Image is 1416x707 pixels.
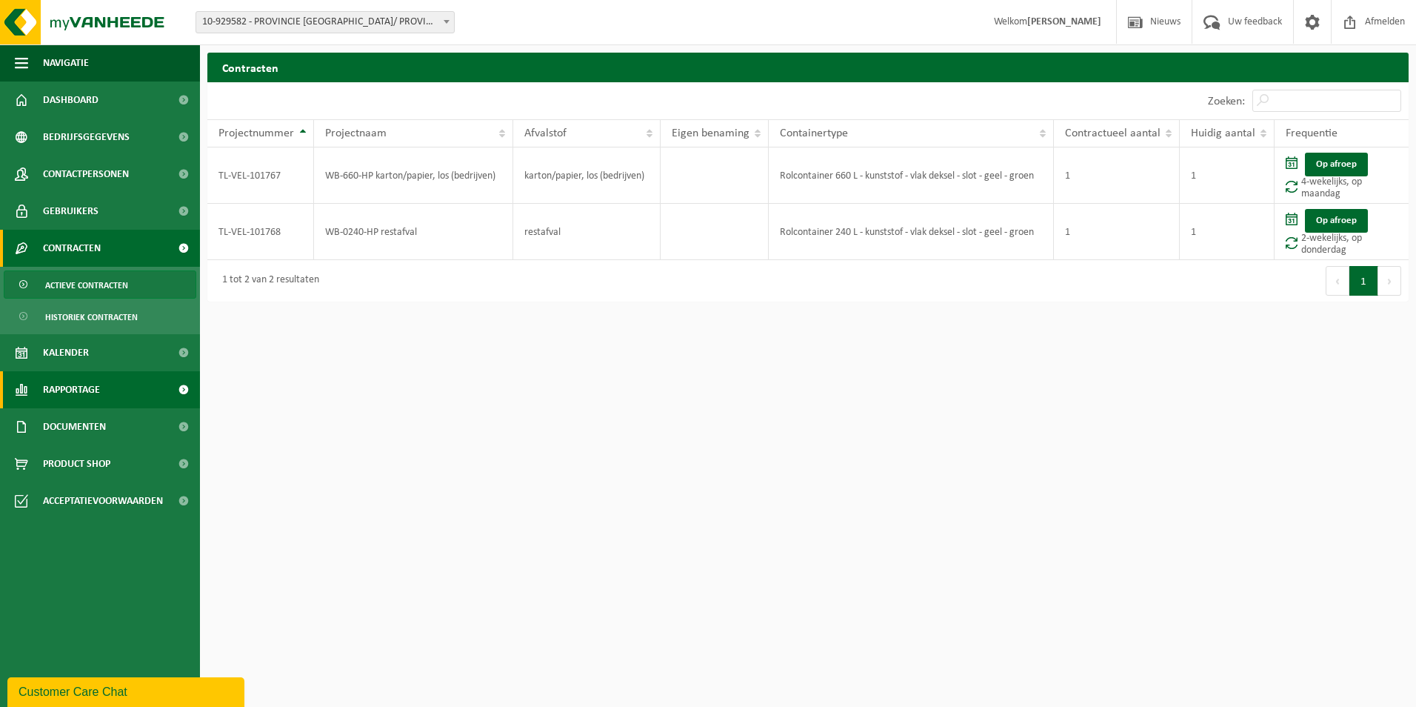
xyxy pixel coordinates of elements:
[43,445,110,482] span: Product Shop
[1180,147,1275,204] td: 1
[1191,127,1255,139] span: Huidig aantal
[43,193,98,230] span: Gebruikers
[769,204,1054,260] td: Rolcontainer 240 L - kunststof - vlak deksel - slot - geel - groen
[314,147,512,204] td: WB-660-HP karton/papier, los (bedrijven)
[207,53,1409,82] h2: Contracten
[1378,266,1401,296] button: Next
[513,147,661,204] td: karton/papier, los (bedrijven)
[4,302,196,331] a: Historiek contracten
[43,408,106,445] span: Documenten
[207,147,314,204] td: TL-VEL-101767
[43,82,98,119] span: Dashboard
[4,270,196,299] a: Actieve contracten
[314,204,512,260] td: WB-0240-HP restafval
[215,268,319,294] div: 1 tot 2 van 2 resultaten
[1054,147,1180,204] td: 1
[207,204,314,260] td: TL-VEL-101768
[7,674,247,707] iframe: chat widget
[1286,127,1337,139] span: Frequentie
[1054,204,1180,260] td: 1
[1065,127,1160,139] span: Contractueel aantal
[1349,266,1378,296] button: 1
[45,271,128,299] span: Actieve contracten
[43,44,89,82] span: Navigatie
[1208,96,1245,107] label: Zoeken:
[1305,209,1368,233] a: Op afroep
[1275,147,1409,204] td: 4-wekelijks, op maandag
[43,119,130,156] span: Bedrijfsgegevens
[43,334,89,371] span: Kalender
[43,230,101,267] span: Contracten
[196,12,454,33] span: 10-929582 - PROVINCIE WEST-VLAANDEREN/ PROVINCIEHUIS POTYZE - IEPER
[513,204,661,260] td: restafval
[1326,266,1349,296] button: Previous
[43,156,129,193] span: Contactpersonen
[43,482,163,520] span: Acceptatievoorwaarden
[672,127,749,139] span: Eigen benaming
[43,371,100,408] span: Rapportage
[218,127,294,139] span: Projectnummer
[1305,153,1368,176] a: Op afroep
[769,147,1054,204] td: Rolcontainer 660 L - kunststof - vlak deksel - slot - geel - groen
[196,11,455,33] span: 10-929582 - PROVINCIE WEST-VLAANDEREN/ PROVINCIEHUIS POTYZE - IEPER
[1275,204,1409,260] td: 2-wekelijks, op donderdag
[1180,204,1275,260] td: 1
[1027,16,1101,27] strong: [PERSON_NAME]
[524,127,567,139] span: Afvalstof
[325,127,387,139] span: Projectnaam
[780,127,848,139] span: Containertype
[45,303,138,331] span: Historiek contracten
